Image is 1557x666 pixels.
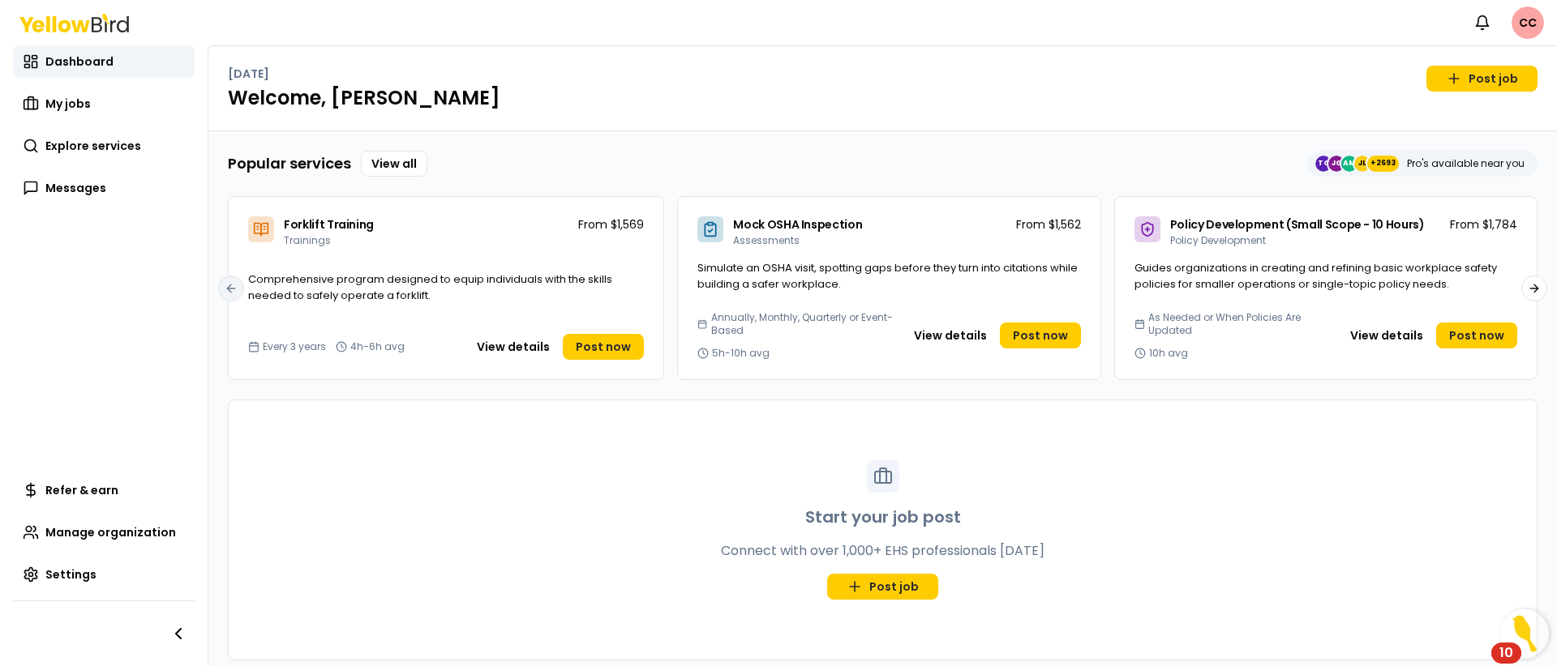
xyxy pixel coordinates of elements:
[13,88,195,120] a: My jobs
[563,334,644,360] a: Post now
[1170,233,1266,247] span: Policy Development
[263,340,326,353] span: Every 3 years
[13,516,195,549] a: Manage organization
[284,233,331,247] span: Trainings
[711,311,898,337] span: Annually, Monthly, Quarterly or Event-Based
[1436,322,1517,348] a: Post now
[45,566,97,583] span: Settings
[228,66,269,82] p: [DATE]
[1000,322,1081,348] a: Post now
[1370,156,1396,172] span: +2693
[712,347,770,360] span: 5h-10h avg
[228,85,1538,111] h1: Welcome, [PERSON_NAME]
[578,216,644,233] p: From $1,569
[721,541,1044,561] p: Connect with over 1,000+ EHS professionals [DATE]
[733,233,800,247] span: Assessments
[1341,156,1358,172] span: AM
[1016,216,1081,233] p: From $1,562
[827,574,938,600] a: Post job
[1170,216,1425,233] span: Policy Development (Small Scope - 10 Hours)
[45,53,114,70] span: Dashboard
[1315,156,1332,172] span: TC
[13,474,195,506] a: Refer & earn
[697,260,1078,292] span: Simulate an OSHA visit, spotting gaps before they turn into citations while building a safer work...
[361,151,427,177] a: View all
[1426,66,1538,92] a: Post job
[45,180,106,196] span: Messages
[733,216,862,233] span: Mock OSHA Inspection
[13,45,195,78] a: Dashboard
[13,130,195,162] a: Explore services
[45,96,91,112] span: My jobs
[1449,327,1504,344] span: Post now
[805,506,961,528] h3: Start your job post
[1512,6,1544,39] span: CC
[350,340,405,353] span: 4h-6h avg
[1450,216,1517,233] p: From $1,784
[228,152,351,175] h3: Popular services
[248,271,612,303] span: Comprehensive program designed to equip individuals with the skills needed to safely operate a fo...
[1135,260,1497,292] span: Guides organizations in creating and refining basic workplace safety policies for smaller operati...
[904,322,997,348] button: View details
[45,138,141,154] span: Explore services
[1500,609,1549,658] button: Open Resource Center, 10 new notifications
[13,558,195,591] a: Settings
[467,334,560,360] button: View details
[576,339,631,355] span: Post now
[13,172,195,204] a: Messages
[1340,322,1433,348] button: View details
[45,482,118,498] span: Refer & earn
[1013,327,1068,344] span: Post now
[284,216,374,233] span: Forklift Training
[1148,311,1334,337] span: As Needed or When Policies Are Updated
[1149,347,1188,360] span: 10h avg
[1407,157,1525,170] p: Pro's available near you
[1328,156,1345,172] span: JG
[45,524,176,540] span: Manage organization
[1354,156,1370,172] span: JL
